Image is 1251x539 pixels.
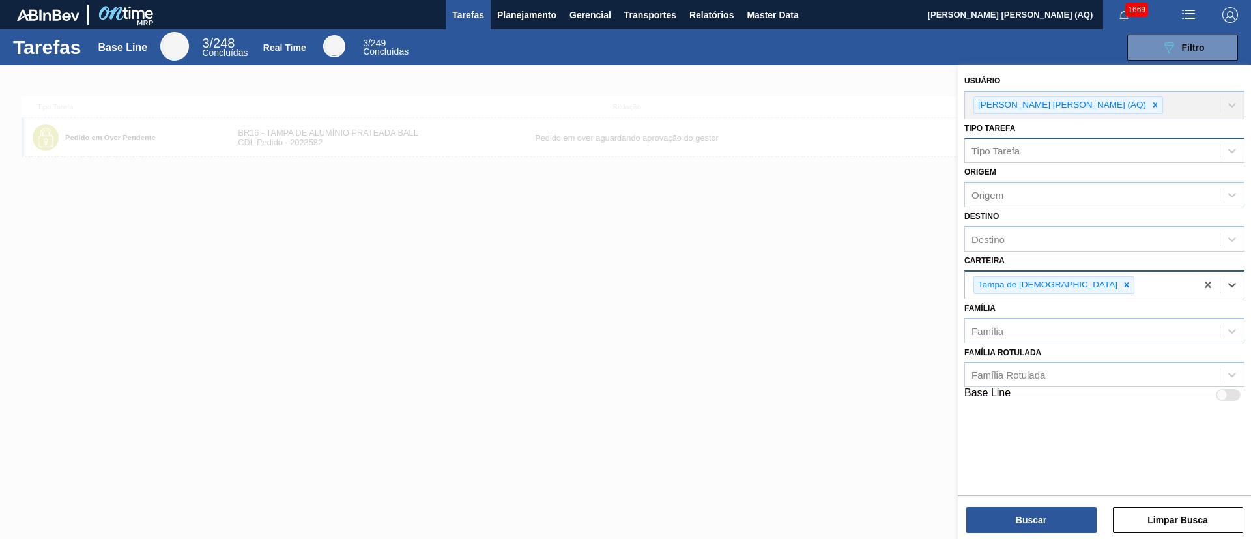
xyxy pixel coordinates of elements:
label: Família Rotulada [964,348,1041,357]
img: userActions [1181,7,1196,23]
div: Família [971,325,1003,336]
span: Filtro [1182,42,1205,53]
span: Transportes [624,7,676,23]
span: Relatórios [689,7,734,23]
h1: Tarefas [13,40,81,55]
span: Gerencial [569,7,611,23]
div: Família Rotulada [971,370,1045,381]
div: Real Time [323,35,345,57]
span: Master Data [747,7,798,23]
div: Destino [971,234,1005,245]
div: Tipo Tarefa [971,145,1020,156]
span: Planejamento [497,7,556,23]
img: Logout [1222,7,1238,23]
div: Tampa de [DEMOGRAPHIC_DATA] [974,277,1119,293]
span: / 249 [363,38,386,48]
label: Usuário [964,76,1000,85]
span: Concluídas [363,46,409,57]
button: Filtro [1127,35,1238,61]
div: Origem [971,190,1003,201]
label: Carteira [964,256,1005,265]
img: TNhmsLtSVTkK8tSr43FrP2fwEKptu5GPRR3wAAAABJRU5ErkJggg== [17,9,79,21]
span: 1669 [1125,3,1148,17]
span: Concluídas [202,48,248,58]
label: Base Line [964,387,1011,403]
span: 3 [363,38,368,48]
button: Notificações [1103,6,1145,24]
span: Tarefas [452,7,484,23]
div: Real Time [263,42,306,53]
div: Base Line [202,38,248,57]
div: Base Line [160,32,189,61]
div: Real Time [363,39,409,56]
span: 3 [202,36,209,50]
label: Destino [964,212,999,221]
label: Família [964,304,996,313]
label: Tipo Tarefa [964,124,1015,133]
label: Origem [964,168,996,177]
span: / 248 [202,36,235,50]
div: Base Line [98,42,148,53]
